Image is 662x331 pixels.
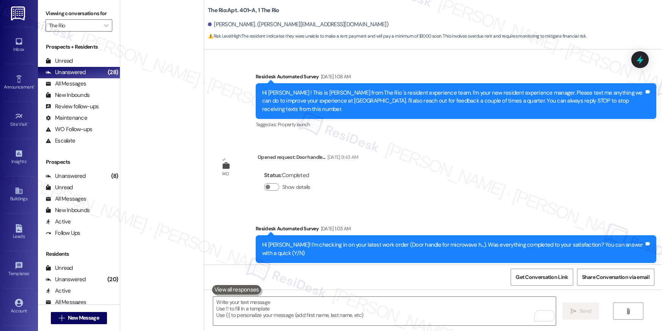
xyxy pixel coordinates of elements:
a: Buildings [4,184,34,205]
button: New Message [51,312,107,324]
label: Viewing conversations for [46,8,112,19]
div: WO [222,170,229,178]
button: Get Conversation Link [511,269,573,286]
div: [DATE] 1:03 AM [319,225,351,233]
div: (20) [105,274,120,285]
div: Residesk Automated Survey [256,225,656,235]
div: Unanswered [46,68,86,76]
b: The Rio: Apt. 401~A, 1 The Rio [208,6,279,14]
div: Residesk Automated Survey [256,73,656,83]
div: Opened request: Door handle... [258,153,358,164]
div: All Messages [46,80,86,88]
div: Follow Ups [46,229,80,237]
i:  [59,315,64,321]
div: [PERSON_NAME]. ([PERSON_NAME][EMAIL_ADDRESS][DOMAIN_NAME]) [208,21,388,29]
div: Unanswered [46,172,86,180]
div: Unread [46,264,73,272]
span: Share Conversation via email [582,273,649,281]
div: WO Follow-ups [46,125,92,133]
div: New Inbounds [46,206,90,214]
span: • [34,83,35,89]
a: Leads [4,222,34,242]
img: ResiDesk Logo [11,6,27,21]
a: Account [4,296,34,317]
span: • [29,270,30,275]
div: Hi [PERSON_NAME]! I'm checking in on your latest work order (Door handle for microwave h...). Was... [262,241,644,257]
div: (28) [106,67,120,78]
span: : The resident indicates they were unable to make a rent payment and will pay a minimum of $1000 ... [208,32,586,40]
a: Site Visit • [4,110,34,130]
a: Inbox [4,35,34,55]
i:  [625,308,631,314]
div: Hi [PERSON_NAME] ! This is [PERSON_NAME] from The Rio 's resident experience team. I'm your new r... [262,89,644,113]
label: Show details [282,183,310,191]
div: Residents [38,250,120,258]
a: Templates • [4,259,34,280]
div: Active [46,218,71,226]
span: Property launch [278,121,310,128]
a: Insights • [4,147,34,168]
div: All Messages [46,195,86,203]
div: Escalate [46,137,75,145]
div: Tagged as: [256,119,656,130]
div: [DATE] 1:08 AM [319,73,351,81]
div: Prospects + Residents [38,43,120,51]
b: Status [264,171,281,179]
span: New Message [68,314,99,322]
strong: ⚠️ Risk Level: High [208,33,241,39]
span: Get Conversation Link [516,273,568,281]
div: : Completed [264,169,313,181]
button: Share Conversation via email [577,269,654,286]
div: Unread [46,57,73,65]
span: • [27,120,28,126]
div: Unanswered [46,276,86,283]
div: New Inbounds [46,91,90,99]
div: Active [46,287,71,295]
div: [DATE] 9:43 AM [325,153,359,161]
button: Send [563,302,599,320]
i:  [571,308,576,314]
div: (8) [109,170,120,182]
div: Review follow-ups [46,103,99,111]
div: All Messages [46,298,86,306]
div: Maintenance [46,114,87,122]
input: All communities [49,19,100,32]
span: • [26,158,27,163]
div: Tagged as: [256,263,656,274]
div: Prospects [38,158,120,166]
textarea: To enrich screen reader interactions, please activate Accessibility in Grammarly extension settings [213,297,556,325]
span: Send [579,307,591,315]
div: Unread [46,184,73,192]
i:  [104,22,108,29]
